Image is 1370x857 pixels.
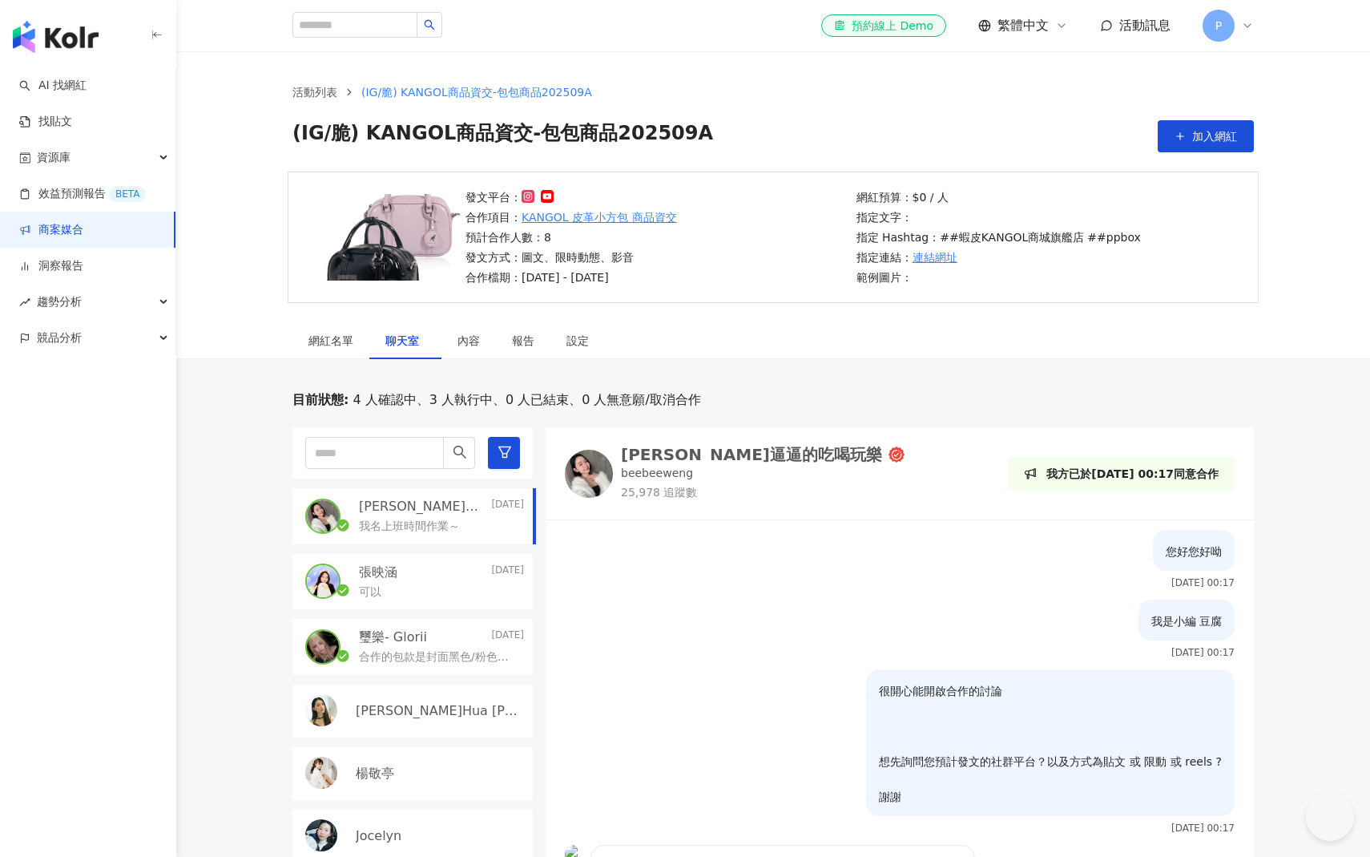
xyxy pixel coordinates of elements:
span: 趨勢分析 [37,284,82,320]
p: 合作項目： [465,208,677,226]
span: 4 人確認中、3 人執行中、0 人已結束、0 人無意願/取消合作 [349,391,700,409]
span: (IG/脆) KANGOL商品資交-包包商品202509A [361,86,592,99]
p: 可以 [359,584,381,600]
span: rise [19,297,30,308]
a: 效益預測報告BETA [19,186,146,202]
span: 繁體中文 [997,17,1049,34]
a: 商案媒合 [19,222,83,238]
p: 璽樂- Glorii [359,629,427,646]
button: 加入網紅 [1158,120,1254,152]
span: P [1215,17,1222,34]
img: KOL Avatar [307,631,339,663]
p: 我是小編 豆腐 [1151,612,1222,630]
p: 我方已於[DATE] 00:17同意合作 [1046,465,1219,483]
a: searchAI 找網紅 [19,78,87,94]
div: 報告 [512,332,534,350]
div: 設定 [566,332,589,350]
span: 活動訊息 [1119,18,1171,33]
img: KOL Avatar [307,565,339,597]
div: 內容 [457,332,480,350]
p: [PERSON_NAME]逼逼的吃喝玩樂 [359,498,488,515]
p: [DATE] [491,498,524,515]
img: KOL Avatar [305,694,337,726]
iframe: Help Scout Beacon - Open [1306,793,1354,841]
span: 資源庫 [37,139,71,176]
p: beebeeweng [621,466,693,482]
p: [DATE] [491,564,524,581]
p: 指定 Hashtag： [856,228,1141,246]
a: 洞察報告 [19,258,83,274]
span: 競品分析 [37,320,82,356]
div: 預約線上 Demo [834,18,933,34]
p: 發文方式：圖文、限時動態、影音 [465,249,677,266]
span: search [453,445,467,459]
p: 預計合作人數：8 [465,228,677,246]
p: [DATE] [491,629,524,646]
div: 網紅名單 [308,332,353,350]
p: [DATE] 00:17 [1171,647,1235,658]
a: 找貼文 [19,114,72,130]
span: filter [498,445,512,459]
img: KOL Avatar [305,819,337,851]
img: logo [13,21,99,53]
p: 楊敬亭 [356,765,394,782]
p: 指定連結： [856,249,1141,266]
p: 很開心能開啟合作的討論 想先詢問您預計發文的社群平台？以及方式為貼文 或 限動 或 reels ? 謝謝 [879,682,1222,806]
div: [PERSON_NAME]逼逼的吃喝玩樂 [621,447,882,463]
p: 範例圖片： [856,269,1141,286]
a: 預約線上 Demo [821,14,946,37]
a: 連結網址 [913,249,957,266]
p: ##ppbox [1087,228,1141,246]
p: [PERSON_NAME]Hua [PERSON_NAME] [356,702,521,720]
span: (IG/脆) KANGOL商品資交-包包商品202509A [292,120,713,152]
p: 25,978 追蹤數 [621,485,905,501]
img: KOL Avatar [565,450,613,498]
a: KANGOL 皮革小方包 商品資交 [522,208,677,226]
p: 發文平台： [465,188,677,206]
img: KOL Avatar [307,500,339,532]
p: 指定文字： [856,208,1141,226]
span: 加入網紅 [1192,130,1237,143]
p: 張映涵 [359,564,397,581]
p: [DATE] 00:17 [1171,577,1235,588]
img: KANGOL 皮革小方包 商品資交 [304,194,461,281]
img: KOL Avatar [305,757,337,789]
a: KOL Avatar[PERSON_NAME]逼逼的吃喝玩樂beebeeweng25,978 追蹤數 [565,447,905,500]
p: 您好您好呦 [1166,543,1222,560]
a: 活動列表 [289,83,340,101]
span: search [424,19,435,30]
p: 合作檔期：[DATE] - [DATE] [465,269,677,286]
p: 我名上班時間作業～ [359,519,460,535]
p: Jocelyn [356,827,401,845]
p: 目前狀態 : [292,391,349,409]
p: [DATE] 00:17 [1171,823,1235,834]
span: 聊天室 [385,335,425,346]
p: 合作的包款是封面黑色/粉色那款嗎，謝謝🤍✨ [359,649,518,665]
p: ##蝦皮KANGOL商城旗艦店 [940,228,1084,246]
p: 網紅預算：$0 / 人 [856,188,1141,206]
